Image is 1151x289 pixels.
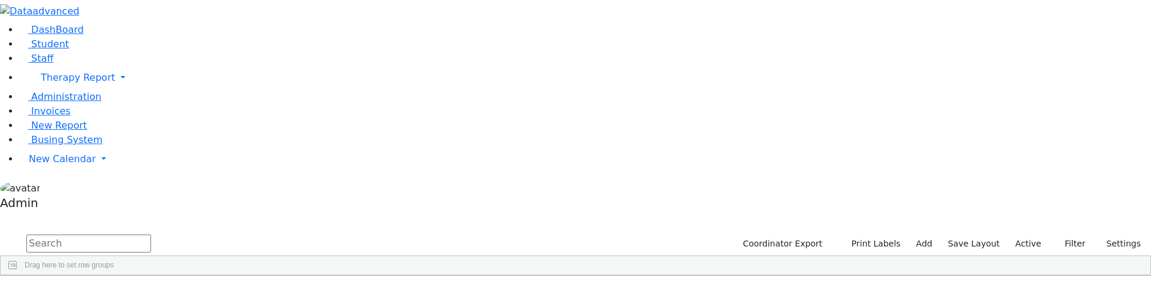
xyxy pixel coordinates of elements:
a: DashBoard [19,24,84,35]
span: DashBoard [31,24,84,35]
a: Staff [19,53,53,64]
a: Student [19,38,69,50]
span: Staff [31,53,53,64]
span: Therapy Report [41,72,115,83]
button: Coordinator Export [735,235,828,253]
a: Busing System [19,134,103,145]
a: New Report [19,120,87,131]
button: Save Layout [942,235,1005,253]
a: Invoices [19,105,71,117]
span: Administration [31,91,101,102]
label: Active [1010,235,1047,253]
a: Therapy Report [19,66,1151,90]
button: Filter [1049,235,1091,253]
span: Drag here to set row groups [25,261,114,269]
button: Print Labels [837,235,906,253]
a: New Calendar [19,147,1151,171]
span: New Calendar [29,153,96,165]
span: Invoices [31,105,71,117]
a: Administration [19,91,101,102]
button: Settings [1091,235,1146,253]
span: New Report [31,120,87,131]
span: Student [31,38,69,50]
span: Busing System [31,134,103,145]
a: Add [911,235,938,253]
input: Search [26,235,151,253]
